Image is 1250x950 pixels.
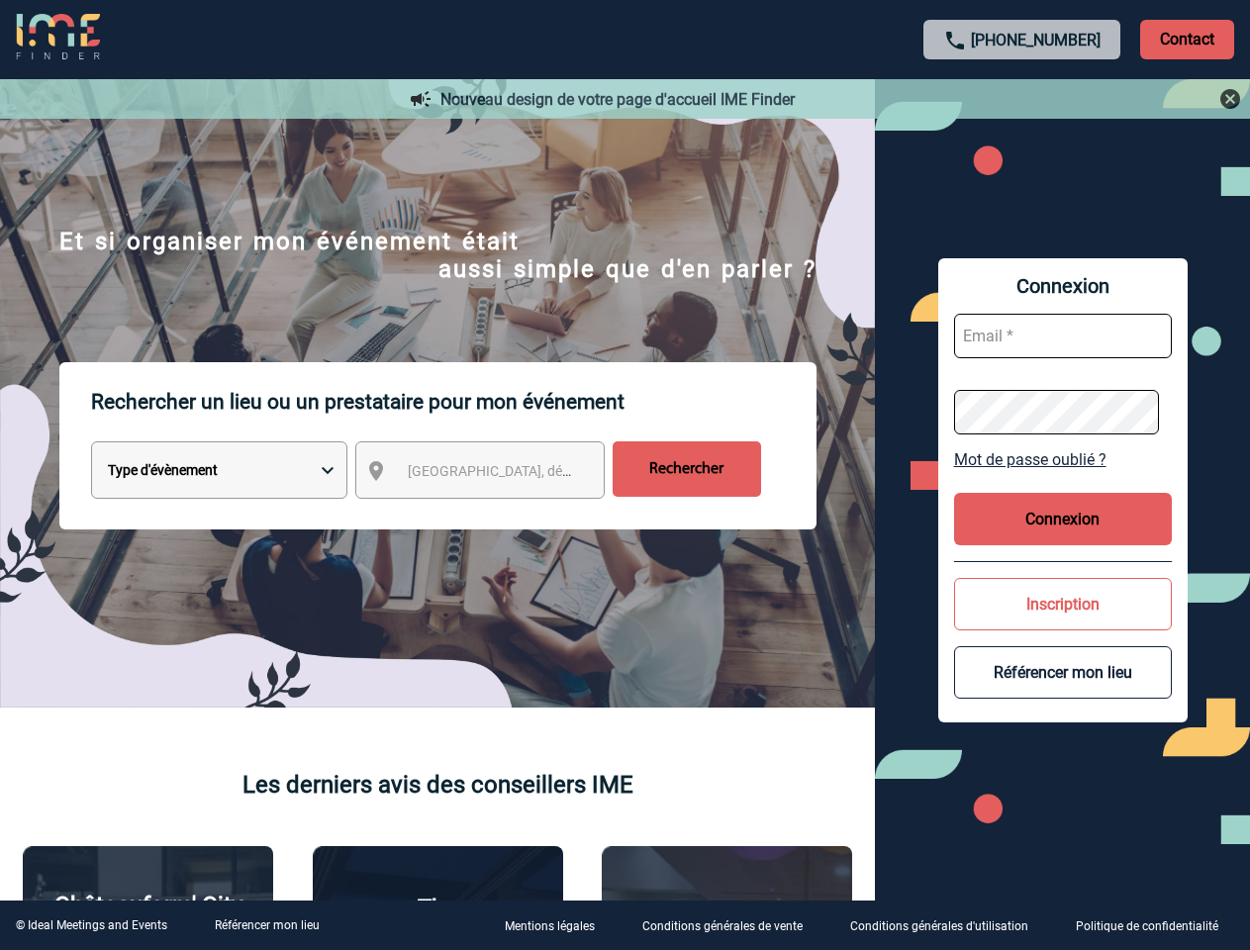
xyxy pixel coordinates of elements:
p: Conditions générales d'utilisation [850,920,1028,934]
a: Politique de confidentialité [1060,916,1250,935]
a: Mentions légales [489,916,626,935]
a: Conditions générales de vente [626,916,834,935]
a: Référencer mon lieu [215,918,320,932]
p: Conditions générales de vente [642,920,803,934]
a: Conditions générales d'utilisation [834,916,1060,935]
p: Politique de confidentialité [1076,920,1218,934]
p: Mentions légales [505,920,595,934]
div: © Ideal Meetings and Events [16,918,167,932]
